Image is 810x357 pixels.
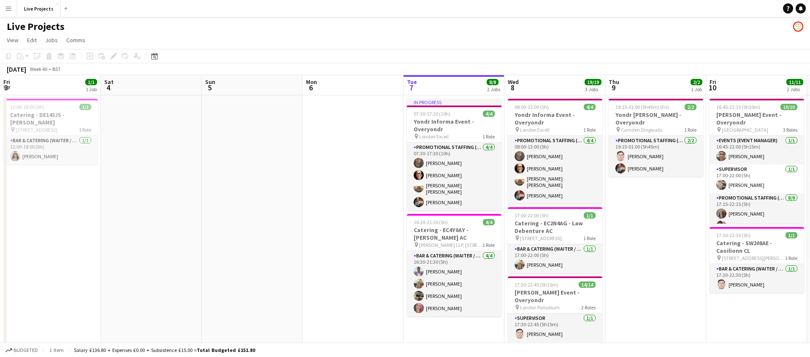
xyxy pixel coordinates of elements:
span: Camden Dingwalls [621,127,662,133]
span: [STREET_ADDRESS][PERSON_NAME] [722,255,785,261]
span: London Palladium [520,304,560,311]
h3: [PERSON_NAME] Event - Overyondr [508,289,602,304]
span: 19:15-01:00 (5h45m) (Fri) [615,104,669,110]
span: 1 Role [79,127,91,133]
div: Salary £136.80 + Expenses £0.00 + Subsistence £15.00 = [74,347,255,353]
span: 3 Roles [783,127,797,133]
span: 07:30-17:30 (10h) [414,111,450,117]
span: 17:30-22:30 (5h) [716,232,750,238]
app-job-card: 17:00-22:00 (5h)1/1Catering - EC2N4AG - Law Debenture AC [STREET_ADDRESS]1 RoleBar & Catering (Wa... [508,207,602,273]
span: 1 Role [482,242,495,248]
span: 1 Role [684,127,696,133]
span: 1 Role [583,235,596,241]
span: London Excell [419,133,449,140]
span: 1 Role [583,127,596,133]
app-job-card: 17:30-22:30 (5h)1/1Catering - SW208AE - Caoilionn CL [STREET_ADDRESS][PERSON_NAME]1 RoleBar & Cat... [710,227,804,293]
div: 2 Jobs [487,86,500,92]
span: 1/1 [85,79,97,85]
app-job-card: In progress07:30-17:30 (10h)4/4Yondr Informa Event - Overyondr London Excell1 RolePromotional Sta... [407,99,501,211]
div: BST [52,66,61,72]
span: Thu [609,78,619,86]
span: 17:00-22:00 (5h) [515,212,549,219]
h3: Catering - EC4Y0AY - [PERSON_NAME] AC [407,226,501,241]
span: Week 40 [28,66,49,72]
app-job-card: 16:45-22:15 (5h30m)10/10[PERSON_NAME] Event - Overyondr [GEOGRAPHIC_DATA]3 RolesEvents (Event Man... [710,99,804,224]
app-job-card: 16:30-21:30 (5h)4/4Catering - EC4Y0AY - [PERSON_NAME] AC [PERSON_NAME] LLP, [STREET_ADDRESS]1 Rol... [407,214,501,316]
span: Sat [104,78,114,86]
div: 2 Jobs [787,86,803,92]
span: Sun [205,78,215,86]
span: London Excell [520,127,550,133]
h3: Catering - DE143JS - [PERSON_NAME] [3,111,98,126]
app-card-role: Promotional Staffing (Exhibition Host)4/407:30-17:30 (10h)[PERSON_NAME][PERSON_NAME][PERSON_NAME]... [407,143,501,211]
span: Wed [508,78,519,86]
span: 8 [507,83,519,92]
a: View [3,35,22,46]
h3: Yondr Informa Event - Overyondr [407,118,501,133]
h3: [PERSON_NAME] Event - Overyondr [710,111,804,126]
span: Jobs [45,36,58,44]
span: Total Budgeted £151.80 [197,347,255,353]
span: [STREET_ADDRESS] [16,127,57,133]
div: [DATE] [7,65,26,73]
span: View [7,36,19,44]
app-card-role: Promotional Staffing (Exhibition Host)4/408:00-13:00 (5h)[PERSON_NAME][PERSON_NAME][PERSON_NAME] ... [508,136,602,204]
span: 17:30-22:45 (5h15m) [515,281,558,288]
app-card-role: Events (Event Manager)1/116:45-22:00 (5h15m)[PERSON_NAME] [710,136,804,165]
app-card-role: Bar & Catering (Waiter / waitress)1/112:00-18:00 (6h)[PERSON_NAME] [3,136,98,165]
app-job-card: 19:15-01:00 (5h45m) (Fri)2/2Yondr [PERSON_NAME] - Overyondr Camden Dingwalls1 RolePromotional Sta... [609,99,703,177]
span: Tue [407,78,417,86]
a: Jobs [42,35,61,46]
span: 4/4 [483,111,495,117]
span: 1/1 [786,232,797,238]
span: 5 [204,83,215,92]
span: 12:00-18:00 (6h) [10,104,44,110]
span: 19/19 [585,79,601,85]
a: Comms [63,35,89,46]
span: Comms [66,36,85,44]
span: 3 [2,83,10,92]
app-user-avatar: Activ8 Staffing [793,22,803,32]
span: 1 Role [482,133,495,140]
span: 2/2 [685,104,696,110]
span: 11/11 [786,79,803,85]
span: 9 [607,83,619,92]
app-card-role: Bar & Catering (Waiter / waitress)4/416:30-21:30 (5h)[PERSON_NAME][PERSON_NAME][PERSON_NAME][PERS... [407,251,501,316]
button: Budgeted [4,346,39,355]
span: Fri [3,78,10,86]
span: 7 [406,83,417,92]
span: Edit [27,36,37,44]
span: 08:00-13:00 (5h) [515,104,549,110]
div: 1 Job [691,86,702,92]
span: 10 [708,83,716,92]
span: 1/1 [79,104,91,110]
a: Edit [24,35,40,46]
app-job-card: 12:00-18:00 (6h)1/1Catering - DE143JS - [PERSON_NAME] [STREET_ADDRESS]1 RoleBar & Catering (Waite... [3,99,98,165]
span: 6 [305,83,317,92]
div: 1 Job [86,86,97,92]
h3: Yondr [PERSON_NAME] - Overyondr [609,111,703,126]
span: 1 item [46,347,67,353]
span: 2 Roles [581,304,596,311]
button: Live Projects [17,0,61,17]
h3: Catering - SW208AE - Caoilionn CL [710,239,804,254]
span: 16:45-22:15 (5h30m) [716,104,760,110]
span: 2/2 [691,79,702,85]
app-job-card: 08:00-13:00 (5h)4/4Yondr Informa Event - Overyondr London Excell1 RolePromotional Staffing (Exhib... [508,99,602,204]
span: 4/4 [584,104,596,110]
app-card-role: Promotional Staffing (Exhibition Host)2/219:15-01:00 (5h45m)[PERSON_NAME][PERSON_NAME] [609,136,703,177]
h3: Yondr Informa Event - Overyondr [508,111,602,126]
span: Mon [306,78,317,86]
span: Budgeted [14,347,38,353]
div: 3 Jobs [585,86,601,92]
span: 10/10 [780,104,797,110]
span: 4/4 [483,219,495,225]
span: 4 [103,83,114,92]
